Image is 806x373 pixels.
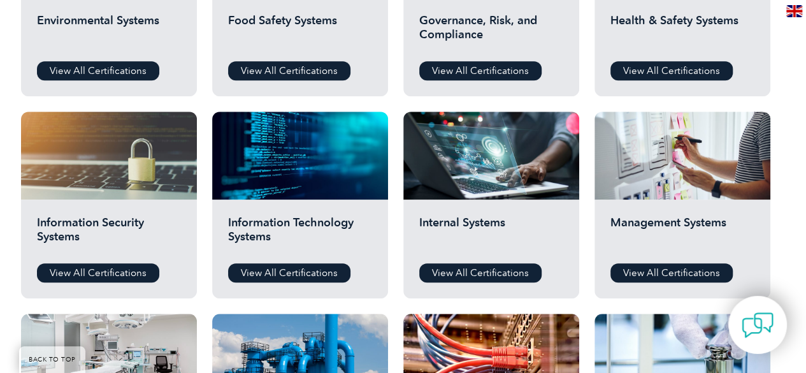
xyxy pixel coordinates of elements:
a: View All Certifications [228,61,350,80]
h2: Information Technology Systems [228,216,372,254]
h2: Environmental Systems [37,13,181,52]
a: View All Certifications [228,263,350,282]
h2: Management Systems [610,216,754,254]
h2: Information Security Systems [37,216,181,254]
a: BACK TO TOP [19,346,85,373]
h2: Internal Systems [419,216,563,254]
a: View All Certifications [610,263,733,282]
h2: Food Safety Systems [228,13,372,52]
h2: Health & Safety Systems [610,13,754,52]
a: View All Certifications [610,61,733,80]
a: View All Certifications [37,61,159,80]
img: contact-chat.png [742,309,774,341]
a: View All Certifications [37,263,159,282]
img: en [786,5,802,17]
a: View All Certifications [419,61,542,80]
h2: Governance, Risk, and Compliance [419,13,563,52]
a: View All Certifications [419,263,542,282]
